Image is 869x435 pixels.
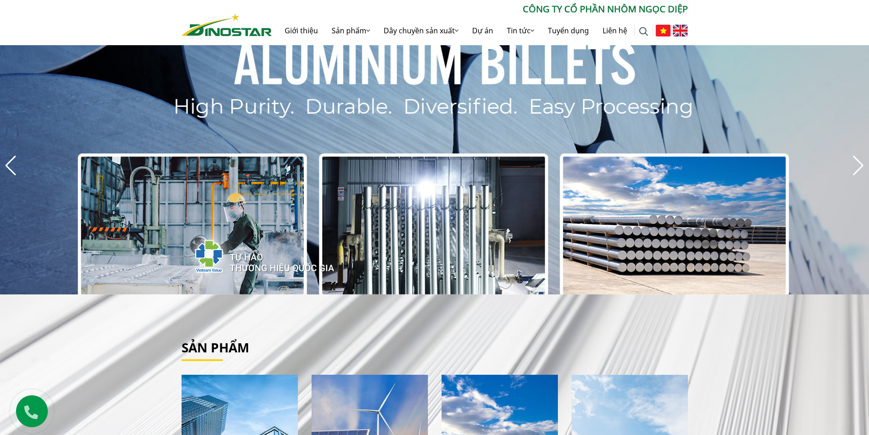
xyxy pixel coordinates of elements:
[656,25,671,37] img: Tiếng Việt
[377,16,465,45] a: Dây chuyền sản xuất
[673,25,688,37] img: English
[182,13,272,36] img: Nhôm Dinostar
[182,339,249,356] a: Sản phẩm
[168,223,336,285] img: thqg
[596,16,634,45] a: Liên hệ
[182,11,272,36] a: Nhôm Dinostar
[639,27,648,36] img: search
[272,2,688,16] p: CÔNG TY CỔ PHẦN NHÔM NGỌC DIỆP
[5,156,17,176] div: Previous slide
[325,16,377,45] a: Sản phẩm
[500,16,541,45] a: Tin tức
[852,156,864,176] div: Next slide
[465,16,500,45] a: Dự án
[541,16,596,45] a: Tuyển dụng
[278,16,325,45] a: Giới thiệu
